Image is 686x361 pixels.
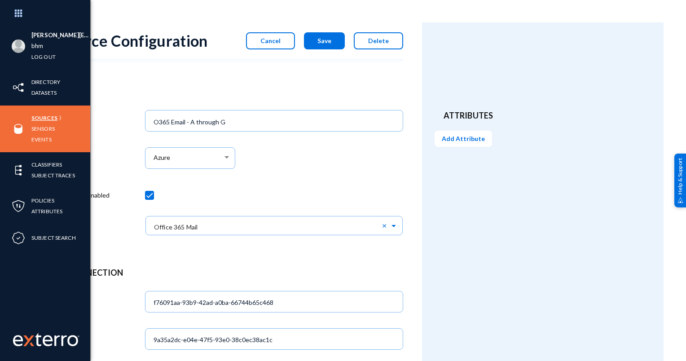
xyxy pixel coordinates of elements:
[154,154,170,162] span: Azure
[31,159,62,170] a: Classifiers
[31,134,52,145] a: Events
[5,4,32,23] img: app launcher
[31,30,90,41] li: [PERSON_NAME][EMAIL_ADDRESS][PERSON_NAME][DOMAIN_NAME]
[31,233,76,243] a: Subject Search
[317,37,331,44] span: Save
[246,32,295,49] button: Cancel
[677,197,683,203] img: help_support.svg
[260,37,281,44] span: Cancel
[12,122,25,136] img: icon-sources.svg
[31,195,54,206] a: Policies
[31,170,75,180] a: Subject Traces
[31,77,60,87] a: Directory
[12,163,25,177] img: icon-elements.svg
[442,135,485,142] span: Add Attribute
[304,32,345,49] button: Save
[12,199,25,213] img: icon-policies.svg
[31,206,62,216] a: Attributes
[435,131,492,147] button: Add Attribute
[68,86,394,98] header: Info
[12,81,25,94] img: icon-inventory.svg
[154,299,398,307] input: company.com
[368,37,389,44] span: Delete
[13,333,79,346] img: exterro-work-mark.svg
[31,113,57,123] a: Sources
[31,52,56,62] a: Log out
[382,221,390,229] span: Clear all
[59,31,208,50] div: Source Configuration
[68,267,394,279] header: Connection
[23,335,34,346] img: exterro-logo.svg
[31,123,55,134] a: Sensors
[674,154,686,207] div: Help & Support
[12,231,25,245] img: icon-compliance.svg
[31,41,43,51] a: bhm
[444,110,642,122] header: Attributes
[12,40,25,53] img: blank-profile-picture.png
[354,32,403,49] button: Delete
[31,88,57,98] a: Datasets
